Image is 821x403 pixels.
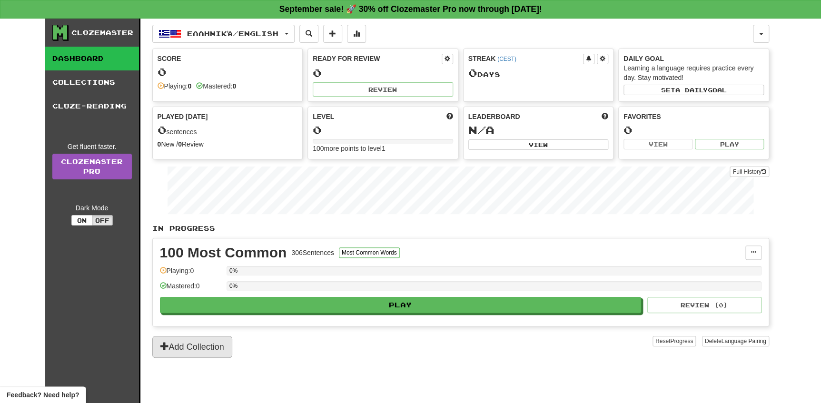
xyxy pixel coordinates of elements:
span: Played [DATE] [158,112,208,121]
div: 0 [313,67,453,79]
a: Cloze-Reading [45,94,139,118]
a: Dashboard [45,47,139,70]
button: View [623,139,692,149]
div: Clozemaster [71,28,133,38]
button: ResetProgress [653,336,696,346]
strong: September sale! 🚀 30% off Clozemaster Pro now through [DATE]! [279,4,542,14]
div: Streak [468,54,584,63]
button: Play [695,139,764,149]
strong: 0 [188,82,191,90]
div: Get fluent faster. [52,142,132,151]
strong: 0 [158,140,161,148]
span: N/A [468,123,495,137]
span: Open feedback widget [7,390,79,400]
strong: 0 [178,140,182,148]
a: (CEST) [497,56,516,62]
p: In Progress [152,224,769,233]
div: Mastered: [196,81,236,91]
div: Dark Mode [52,203,132,213]
span: Language Pairing [721,338,766,344]
a: Collections [45,70,139,94]
div: 306 Sentences [291,248,334,257]
div: Favorites [623,112,764,121]
button: Seta dailygoal [623,85,764,95]
span: Leaderboard [468,112,520,121]
button: Play [160,297,642,313]
button: Add sentence to collection [323,25,342,43]
div: Ready for Review [313,54,442,63]
div: sentences [158,124,298,137]
div: Score [158,54,298,63]
span: 0 [468,66,477,79]
span: Score more points to level up [446,112,453,121]
button: Full History [730,167,769,177]
div: Learning a language requires practice every day. Stay motivated! [623,63,764,82]
span: This week in points, UTC [602,112,608,121]
span: Progress [670,338,693,344]
button: On [71,215,92,226]
span: Level [313,112,334,121]
button: Search sentences [299,25,318,43]
div: Daily Goal [623,54,764,63]
button: Off [92,215,113,226]
div: Playing: 0 [160,266,222,282]
span: a daily [675,87,707,93]
div: Mastered: 0 [160,281,222,297]
button: View [468,139,609,150]
button: Ελληνικά/English [152,25,295,43]
button: DeleteLanguage Pairing [702,336,769,346]
button: Most Common Words [339,247,400,258]
div: Playing: [158,81,192,91]
strong: 0 [232,82,236,90]
div: 100 more points to level 1 [313,144,453,153]
span: Ελληνικά / English [187,29,278,38]
div: New / Review [158,139,298,149]
div: 100 Most Common [160,246,287,260]
div: 0 [158,66,298,78]
button: More stats [347,25,366,43]
button: Review (0) [647,297,762,313]
button: Add Collection [152,336,232,358]
div: 0 [313,124,453,136]
div: Day s [468,67,609,79]
div: 0 [623,124,764,136]
button: Review [313,82,453,97]
a: ClozemasterPro [52,154,132,179]
span: 0 [158,123,167,137]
